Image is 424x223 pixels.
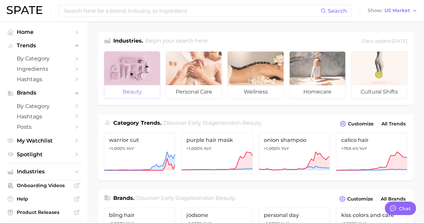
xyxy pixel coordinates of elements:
[381,196,406,202] span: All Brands
[5,101,82,111] a: by Category
[5,149,82,160] a: Spotlight
[5,74,82,85] a: Hashtags
[5,64,82,74] a: Ingredients
[109,137,170,143] span: warrior cut
[5,167,82,177] button: Industries
[338,194,375,204] button: Customize
[380,119,407,128] a: All Trends
[104,85,160,99] span: beauty
[366,6,419,15] button: ShowUS Market
[145,37,208,46] h2: Begin your search here.
[290,85,345,99] span: homecare
[5,111,82,122] a: Hashtags
[17,137,70,144] span: My Watchlist
[228,85,283,99] span: wellness
[109,146,125,151] span: >1,000%
[17,209,70,215] span: Product Releases
[113,37,143,46] h1: Industries.
[264,137,325,143] span: onion shampoo
[17,29,70,35] span: Home
[5,194,82,204] a: Help
[379,194,407,204] a: All Brands
[341,212,402,218] span: kiss colors and care
[113,195,134,201] span: Brands .
[113,120,162,126] span: Category Trends .
[361,37,407,46] div: Data update: [DATE]
[242,120,261,126] span: beauty
[166,85,222,99] span: personal care
[264,146,280,151] span: >1,000%
[186,137,248,143] span: purple hair mask
[63,5,320,16] input: Search here for a brand, industry, or ingredient
[17,196,70,202] span: Help
[5,122,82,132] a: Posts
[347,196,373,202] span: Customize
[17,124,70,130] span: Posts
[181,132,253,174] a: purple hair mask>1,000% YoY
[336,132,407,174] a: calico hair+769.4% YoY
[136,195,236,201] span: Discover Early Stage brands in .
[227,51,284,99] a: wellness
[126,146,134,151] span: YoY
[351,51,407,99] a: cultural shifts
[164,120,262,126] span: Discover Early Stage trends in .
[5,180,82,190] a: Onboarding Videos
[348,121,374,127] span: Customize
[17,182,70,188] span: Onboarding Videos
[5,27,82,37] a: Home
[186,212,248,218] span: jodsone
[17,76,70,82] span: Hashtags
[5,207,82,217] a: Product Releases
[359,146,367,151] span: YoY
[368,9,382,12] span: Show
[17,151,70,158] span: Spotlight
[17,103,70,109] span: by Category
[17,169,70,175] span: Industries
[351,85,407,99] span: cultural shifts
[264,212,325,218] span: personal day
[17,90,70,96] span: Brands
[341,137,402,143] span: calico hair
[17,43,70,49] span: Trends
[17,55,70,62] span: by Category
[5,41,82,51] button: Trends
[381,121,406,127] span: All Trends
[384,9,410,12] span: US Market
[341,146,358,151] span: +769.4%
[216,195,235,201] span: beauty
[186,146,203,151] span: >1,000%
[281,146,289,151] span: YoY
[338,119,375,128] button: Customize
[104,51,160,99] a: beauty
[17,66,70,72] span: Ingredients
[104,132,175,174] a: warrior cut>1,000% YoY
[17,113,70,120] span: Hashtags
[328,8,347,14] span: Search
[259,132,330,174] a: onion shampoo>1,000% YoY
[289,51,346,99] a: homecare
[5,88,82,98] button: Brands
[109,212,170,218] span: bling hair
[5,53,82,64] a: by Category
[5,135,82,146] a: My Watchlist
[7,6,42,14] img: SPATE
[204,146,211,151] span: YoY
[166,51,222,99] a: personal care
